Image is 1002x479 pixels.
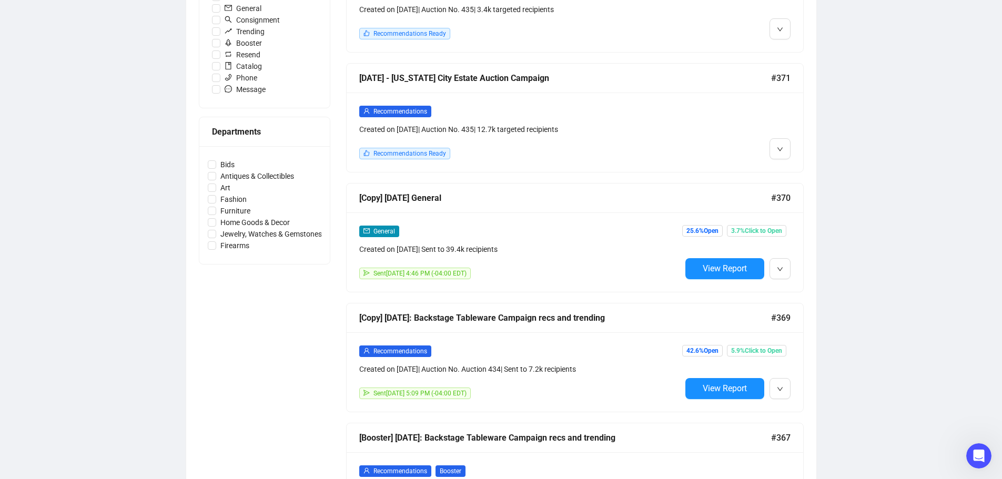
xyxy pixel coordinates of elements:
span: General [220,3,266,14]
span: Firearms [216,240,254,251]
span: Recommendations [373,467,427,475]
a: [DATE] - [US_STATE] City Estate Auction Campaign#371userRecommendationsCreated on [DATE]| Auction... [346,63,804,172]
span: Resend [220,49,265,60]
span: Art [216,182,235,193]
span: #369 [771,311,791,324]
span: Home Goods & Decor [216,217,294,228]
span: 42.6% Open [682,345,723,356]
span: message [225,85,232,93]
span: send [363,270,370,276]
span: phone [225,74,232,81]
span: Recommendations [373,348,427,355]
span: send [363,390,370,396]
a: [Copy] [DATE] General#370mailGeneralCreated on [DATE]| Sent to 39.4k recipientssendSent[DATE] 4:4... [346,183,804,292]
span: book [225,62,232,69]
span: down [777,26,783,33]
div: [Booster] [DATE]: Backstage Tableware Campaign recs and trending [359,431,771,444]
span: rise [225,27,232,35]
span: Phone [220,72,261,84]
span: Sent [DATE] 4:46 PM (-04:00 EDT) [373,270,467,277]
span: Furniture [216,205,255,217]
span: like [363,150,370,156]
span: Recommendations Ready [373,150,446,157]
iframe: Intercom live chat [966,443,991,468]
span: down [777,386,783,392]
span: #371 [771,72,791,85]
span: user [363,467,370,474]
span: 5.9% Click to Open [727,345,786,356]
span: retweet [225,50,232,58]
span: 25.6% Open [682,225,723,237]
span: Antiques & Collectibles [216,170,298,182]
div: Created on [DATE] | Auction No. 435 | 3.4k targeted recipients [359,4,681,15]
div: [DATE] - [US_STATE] City Estate Auction Campaign [359,72,771,85]
span: like [363,30,370,36]
span: 3.7% Click to Open [727,225,786,237]
span: Sent [DATE] 5:09 PM (-04:00 EDT) [373,390,467,397]
span: Recommendations Ready [373,30,446,37]
span: Fashion [216,193,251,205]
span: Booster [436,465,465,477]
div: Departments [212,125,317,138]
span: Jewelry, Watches & Gemstones [216,228,326,240]
a: [Copy] [DATE]: Backstage Tableware Campaign recs and trending#369userRecommendationsCreated on [D... [346,303,804,412]
span: search [225,16,232,23]
span: Catalog [220,60,266,72]
span: user [363,348,370,354]
div: Created on [DATE] | Auction No. Auction 434 | Sent to 7.2k recipients [359,363,681,375]
span: rocket [225,39,232,46]
span: Booster [220,37,266,49]
span: General [373,228,395,235]
span: Bids [216,159,239,170]
div: [Copy] [DATE]: Backstage Tableware Campaign recs and trending [359,311,771,324]
span: Consignment [220,14,284,26]
button: View Report [685,378,764,399]
span: View Report [703,383,747,393]
div: [Copy] [DATE] General [359,191,771,205]
span: #370 [771,191,791,205]
div: Created on [DATE] | Auction No. 435 | 12.7k targeted recipients [359,124,681,135]
span: Trending [220,26,269,37]
span: mail [225,4,232,12]
div: Created on [DATE] | Sent to 39.4k recipients [359,243,681,255]
span: mail [363,228,370,234]
span: down [777,266,783,272]
span: down [777,146,783,152]
button: View Report [685,258,764,279]
span: #367 [771,431,791,444]
span: View Report [703,263,747,273]
span: Recommendations [373,108,427,115]
span: Message [220,84,270,95]
span: user [363,108,370,114]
